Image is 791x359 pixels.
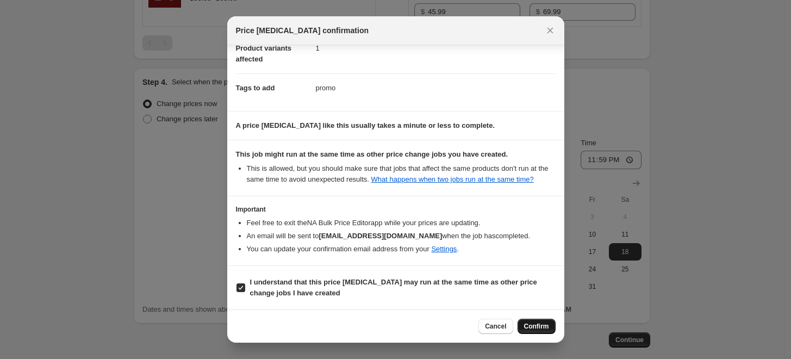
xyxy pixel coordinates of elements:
li: You can update your confirmation email address from your . [247,244,556,255]
button: Cancel [478,319,513,334]
a: Settings [431,245,457,253]
b: This job might run at the same time as other price change jobs you have created. [236,150,508,158]
li: Feel free to exit the NA Bulk Price Editor app while your prices are updating. [247,218,556,228]
span: Tags to add [236,84,275,92]
dd: promo [316,73,556,102]
dd: 1 [316,34,556,63]
li: An email will be sent to when the job has completed . [247,231,556,242]
a: What happens when two jobs run at the same time? [371,175,534,183]
span: Confirm [524,322,549,331]
li: This is allowed, but you should make sure that jobs that affect the same products don ' t run at ... [247,163,556,185]
span: Cancel [485,322,506,331]
span: Price [MEDICAL_DATA] confirmation [236,25,369,36]
b: [EMAIL_ADDRESS][DOMAIN_NAME] [319,232,442,240]
button: Close [543,23,558,38]
button: Confirm [518,319,556,334]
b: I understand that this price [MEDICAL_DATA] may run at the same time as other price change jobs I... [250,278,537,297]
b: A price [MEDICAL_DATA] like this usually takes a minute or less to complete. [236,121,495,129]
h3: Important [236,205,556,214]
